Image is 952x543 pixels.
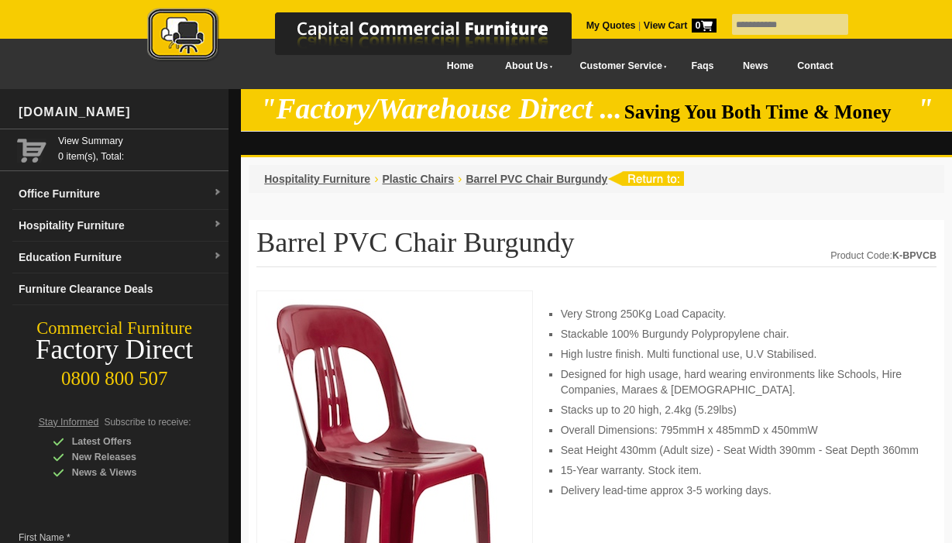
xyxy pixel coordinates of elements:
div: [DOMAIN_NAME] [12,89,229,136]
li: Designed for high usage, hard wearing environments like Schools, Hire Companies, Maraes & [DEMOGR... [561,366,921,397]
img: return to [607,171,684,186]
a: Office Furnituredropdown [12,178,229,210]
span: Saving You Both Time & Money [624,101,915,122]
li: Stacks up to 20 high, 2.4kg (5.29lbs) [561,402,921,418]
li: Delivery lead-time approx 3-5 working days. [561,483,921,498]
img: dropdown [213,188,222,198]
li: › [458,171,462,187]
a: Education Furnituredropdown [12,242,229,273]
a: Furniture Clearance Deals [12,273,229,305]
a: Contact [782,49,847,84]
a: View Cart0 [641,20,716,31]
li: 15-Year warranty. Stock item. [561,462,921,478]
a: News [728,49,782,84]
span: Stay Informed [39,417,99,428]
div: New Releases [53,449,200,465]
div: Latest Offers [53,434,200,449]
a: Capital Commercial Furniture Logo [105,8,647,69]
h1: Barrel PVC Chair Burgundy [256,228,937,267]
li: Very Strong 250Kg Load Capacity. [561,306,921,321]
strong: View Cart [644,20,717,31]
li: Overall Dimensions: 795mmH x 485mmD x 450mmW [561,422,921,438]
strong: K-BPVCB [892,250,937,261]
span: Subscribe to receive: [104,417,191,428]
a: Barrel PVC Chair Burgundy [466,173,607,185]
li: High lustre finish. Multi functional use, U.V Stabilised. [561,346,921,362]
em: " [917,93,933,125]
div: Product Code: [830,248,937,263]
img: dropdown [213,220,222,229]
li: › [374,171,378,187]
em: "Factory/Warehouse Direct ... [260,93,622,125]
span: 0 [692,19,717,33]
a: Faqs [677,49,729,84]
span: 0 item(s), Total: [58,133,222,162]
a: View Summary [58,133,222,149]
a: Plastic Chairs [382,173,454,185]
a: Hospitality Furniture [264,173,370,185]
a: Hospitality Furnituredropdown [12,210,229,242]
li: Seat Height 430mm (Adult size) - Seat Width 390mm - Seat Depth 360mm [561,442,921,458]
li: Stackable 100% Burgundy Polypropylene chair. [561,326,921,342]
img: Capital Commercial Furniture Logo [105,8,647,64]
img: dropdown [213,252,222,261]
div: News & Views [53,465,200,480]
